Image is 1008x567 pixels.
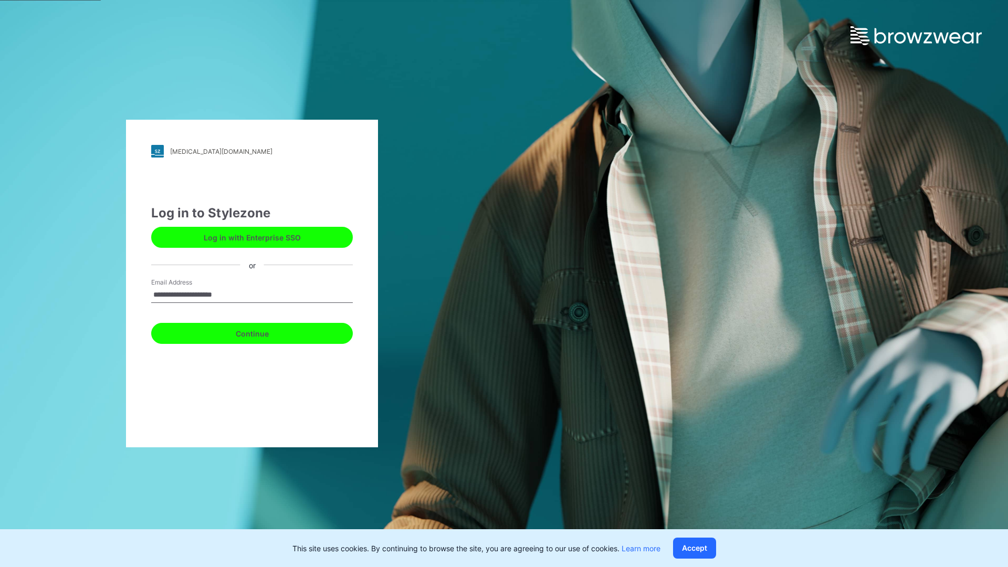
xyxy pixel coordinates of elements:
[850,26,982,45] img: browzwear-logo.e42bd6dac1945053ebaf764b6aa21510.svg
[240,259,264,270] div: or
[151,278,225,287] label: Email Address
[151,227,353,248] button: Log in with Enterprise SSO
[673,538,716,559] button: Accept
[151,145,164,157] img: stylezone-logo.562084cfcfab977791bfbf7441f1a819.svg
[292,543,660,554] p: This site uses cookies. By continuing to browse the site, you are agreeing to our use of cookies.
[170,148,272,155] div: [MEDICAL_DATA][DOMAIN_NAME]
[622,544,660,553] a: Learn more
[151,323,353,344] button: Continue
[151,204,353,223] div: Log in to Stylezone
[151,145,353,157] a: [MEDICAL_DATA][DOMAIN_NAME]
